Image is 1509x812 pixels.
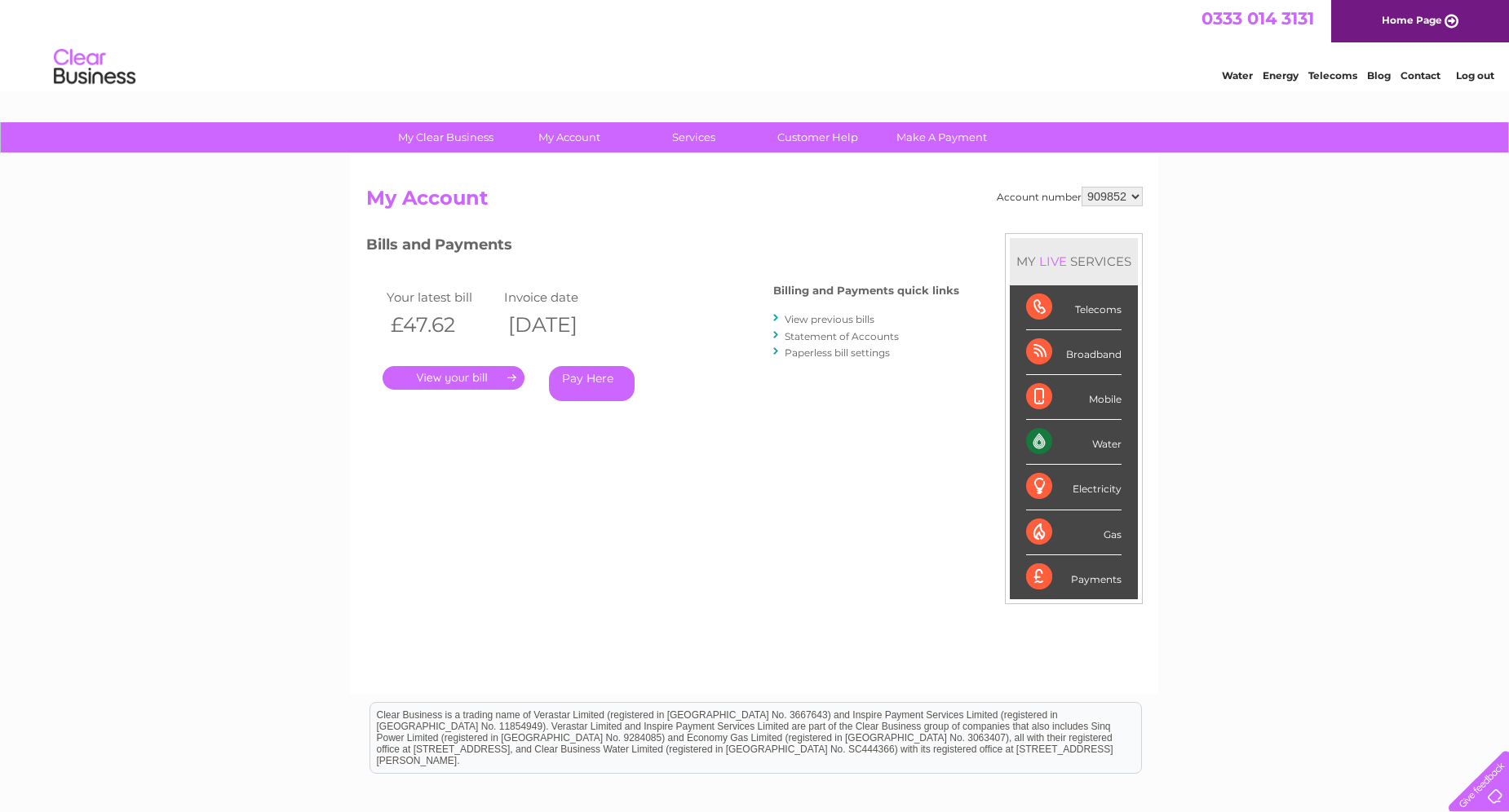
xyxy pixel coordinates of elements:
div: Telecoms [1026,285,1122,330]
a: Services [626,122,761,152]
div: LIVE [1036,254,1070,269]
td: Your latest bill [383,286,500,308]
a: Contact [1401,69,1440,82]
h2: My Account [366,187,1143,218]
a: My Account [502,122,637,152]
a: Blog [1367,69,1391,82]
a: Telecoms [1308,69,1357,82]
div: Mobile [1026,375,1122,420]
div: MY SERVICES [1010,238,1138,285]
a: Statement of Accounts [785,330,899,342]
div: Account number [997,187,1143,206]
a: Water [1222,69,1253,82]
a: Pay Here [549,366,635,401]
a: Energy [1263,69,1299,82]
h4: Billing and Payments quick links [773,285,959,297]
a: Log out [1456,69,1494,82]
a: My Clear Business [378,122,513,152]
a: Make A Payment [874,122,1009,152]
div: Electricity [1026,465,1122,510]
div: Payments [1026,555,1122,599]
a: . [383,366,524,390]
a: Customer Help [750,122,885,152]
th: [DATE] [500,308,617,342]
td: Invoice date [500,286,617,308]
img: logo.png [53,42,136,92]
th: £47.62 [383,308,500,342]
h3: Bills and Payments [366,233,959,262]
a: View previous bills [785,313,874,325]
div: Broadband [1026,330,1122,375]
div: Water [1026,420,1122,465]
div: Clear Business is a trading name of Verastar Limited (registered in [GEOGRAPHIC_DATA] No. 3667643... [370,9,1141,79]
div: Gas [1026,510,1122,555]
a: 0333 014 3131 [1201,8,1314,29]
a: Paperless bill settings [785,346,890,359]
